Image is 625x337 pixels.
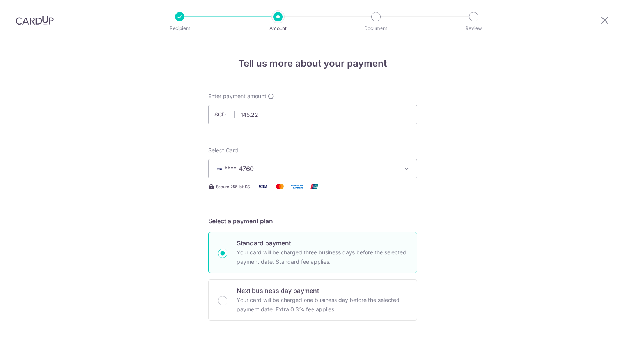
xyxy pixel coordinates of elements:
input: 0.00 [208,105,417,124]
iframe: Opens a widget where you can find more information [575,314,617,333]
span: Enter payment amount [208,92,266,100]
p: Next business day payment [237,286,407,295]
p: Your card will be charged three business days before the selected payment date. Standard fee appl... [237,248,407,266]
img: CardUp [16,16,54,25]
span: translation missing: en.payables.payment_networks.credit_card.summary.labels.select_card [208,147,238,154]
h5: Select a payment plan [208,216,417,226]
p: Standard payment [237,238,407,248]
p: Your card will be charged one business day before the selected payment date. Extra 0.3% fee applies. [237,295,407,314]
img: Visa [255,182,271,191]
img: American Express [289,182,305,191]
p: Document [347,25,405,32]
p: Review [445,25,503,32]
p: Recipient [151,25,209,32]
img: VISA [215,166,224,172]
h4: Tell us more about your payment [208,56,417,71]
img: Mastercard [272,182,288,191]
p: Amount [249,25,307,32]
span: SGD [214,111,235,118]
span: Secure 256-bit SSL [216,183,252,190]
img: Union Pay [306,182,322,191]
